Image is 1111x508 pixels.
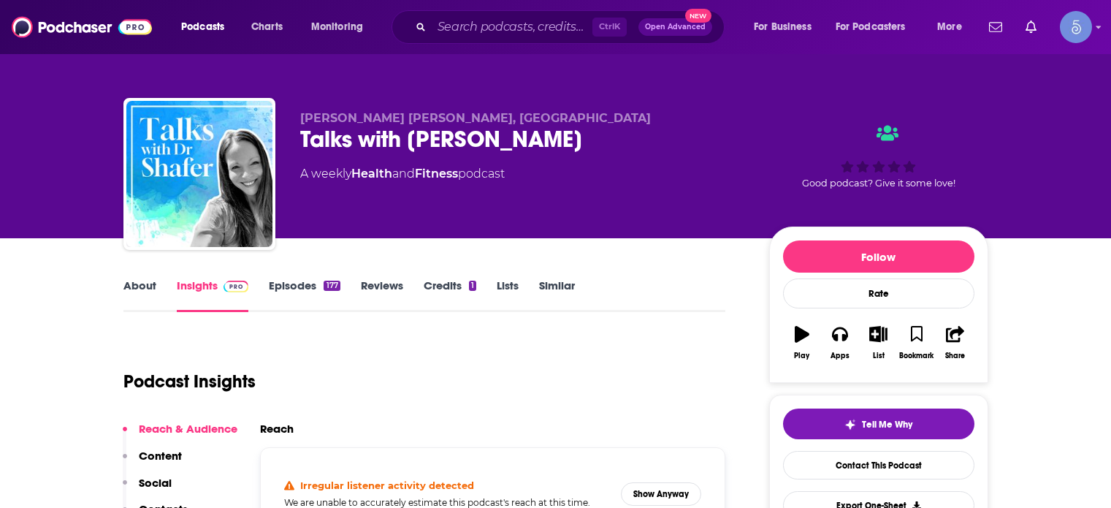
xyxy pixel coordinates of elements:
a: Show notifications dropdown [1020,15,1042,39]
a: InsightsPodchaser Pro [177,278,249,312]
div: Search podcasts, credits, & more... [405,10,738,44]
span: Logged in as Spiral5-G1 [1060,11,1092,43]
div: Good podcast? Give it some love! [769,111,988,202]
h4: Irregular listener activity detected [300,479,474,491]
button: Content [123,449,182,476]
button: Share [936,316,974,369]
span: and [392,167,415,181]
a: Charts [242,15,291,39]
span: Monitoring [311,17,363,37]
img: User Profile [1060,11,1092,43]
h2: Reach [260,422,294,436]
button: Follow [783,240,974,273]
div: 177 [324,281,340,291]
button: tell me why sparkleTell Me Why [783,409,974,439]
div: List [873,352,885,360]
span: Good podcast? Give it some love! [802,178,955,189]
a: About [123,278,156,312]
span: New [685,9,711,23]
span: Podcasts [181,17,224,37]
a: Fitness [415,167,458,181]
img: tell me why sparkle [844,419,856,431]
a: Episodes177 [269,278,340,312]
a: Health [351,167,392,181]
a: Contact This Podcast [783,451,974,479]
a: Reviews [361,278,403,312]
div: A weekly podcast [300,165,505,183]
span: Ctrl K [592,18,627,37]
span: For Podcasters [836,17,906,37]
button: open menu [927,15,980,39]
button: Open AdvancedNew [638,18,712,36]
h5: We are unable to accurately estimate this podcast's reach at this time. [284,497,610,508]
button: Show Anyway [621,482,701,506]
span: Charts [251,17,283,37]
span: Open Advanced [645,23,706,31]
button: Social [123,476,172,503]
button: List [859,316,897,369]
img: Podchaser Pro [224,281,249,292]
div: Apps [831,352,850,360]
span: Tell Me Why [862,419,912,431]
div: Rate [783,278,974,308]
a: Show notifications dropdown [983,15,1008,39]
div: Share [945,352,965,360]
a: Lists [497,278,519,312]
button: open menu [301,15,382,39]
div: 1 [469,281,476,291]
button: Bookmark [898,316,936,369]
img: Podchaser - Follow, Share and Rate Podcasts [12,13,152,41]
button: Play [783,316,821,369]
p: Content [139,449,182,463]
div: Play [794,352,809,360]
span: For Business [754,17,812,37]
p: Social [139,476,172,490]
input: Search podcasts, credits, & more... [432,15,592,39]
span: More [937,17,962,37]
p: Reach & Audience [139,422,237,436]
h1: Podcast Insights [123,371,256,393]
button: Reach & Audience [123,422,237,449]
button: Show profile menu [1060,11,1092,43]
span: [PERSON_NAME] [PERSON_NAME], [GEOGRAPHIC_DATA] [300,111,651,125]
a: Similar [539,278,575,312]
button: open menu [826,15,927,39]
button: Apps [821,316,859,369]
a: Credits1 [424,278,476,312]
button: open menu [171,15,243,39]
img: Talks with Dr Shafer [126,101,272,247]
button: open menu [744,15,830,39]
div: Bookmark [899,352,934,360]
